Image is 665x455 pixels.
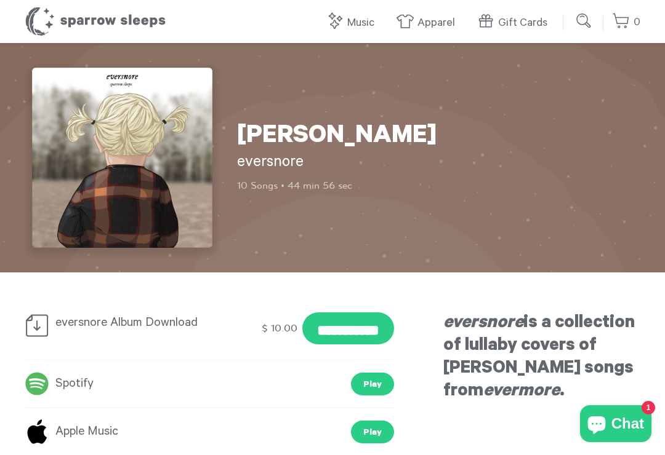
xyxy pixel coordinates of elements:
[237,122,459,153] h1: [PERSON_NAME]
[25,421,118,443] a: Apple Music
[237,179,459,192] p: 10 Songs • 44 min 56 sec
[443,314,635,402] span: is a collection of lullaby covers of [PERSON_NAME] songs from .
[326,10,381,36] a: Music
[237,153,459,174] h2: eversnore
[477,10,554,36] a: Gift Cards
[483,382,560,402] em: evermore
[351,373,394,395] a: Play
[443,314,523,334] em: eversnore
[572,9,597,33] input: Submit
[396,10,461,36] a: Apparel
[612,9,640,36] a: 0
[259,317,299,339] div: $ 10.00
[25,312,217,338] div: eversnore Album Download
[351,421,394,443] a: Play
[32,68,212,248] img: eversnore
[25,373,94,395] a: Spotify
[576,405,655,445] inbox-online-store-chat: Shopify online store chat
[25,6,166,37] h1: Sparrow Sleeps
